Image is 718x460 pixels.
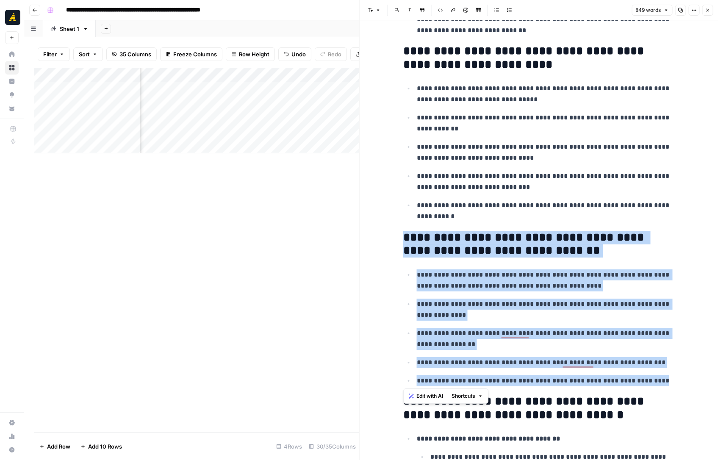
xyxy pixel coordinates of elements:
[43,50,57,58] span: Filter
[315,47,347,61] button: Redo
[5,61,19,75] a: Browse
[38,47,70,61] button: Filter
[60,25,79,33] div: Sheet 1
[106,47,157,61] button: 35 Columns
[160,47,222,61] button: Freeze Columns
[5,7,19,28] button: Workspace: Marketers in Demand
[173,50,217,58] span: Freeze Columns
[5,443,19,457] button: Help + Support
[79,50,90,58] span: Sort
[43,20,96,37] a: Sheet 1
[75,440,127,453] button: Add 10 Rows
[452,392,475,400] span: Shortcuts
[5,10,20,25] img: Marketers in Demand Logo
[5,430,19,443] a: Usage
[226,47,275,61] button: Row Height
[328,50,341,58] span: Redo
[5,416,19,430] a: Settings
[239,50,269,58] span: Row Height
[34,440,75,453] button: Add Row
[632,5,672,16] button: 849 words
[305,440,359,453] div: 30/35 Columns
[291,50,306,58] span: Undo
[405,391,446,402] button: Edit with AI
[273,440,305,453] div: 4 Rows
[278,47,311,61] button: Undo
[448,391,486,402] button: Shortcuts
[47,442,70,451] span: Add Row
[88,442,122,451] span: Add 10 Rows
[73,47,103,61] button: Sort
[5,102,19,115] a: Your Data
[119,50,151,58] span: 35 Columns
[635,6,661,14] span: 849 words
[5,75,19,88] a: Insights
[416,392,443,400] span: Edit with AI
[5,88,19,102] a: Opportunities
[5,47,19,61] a: Home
